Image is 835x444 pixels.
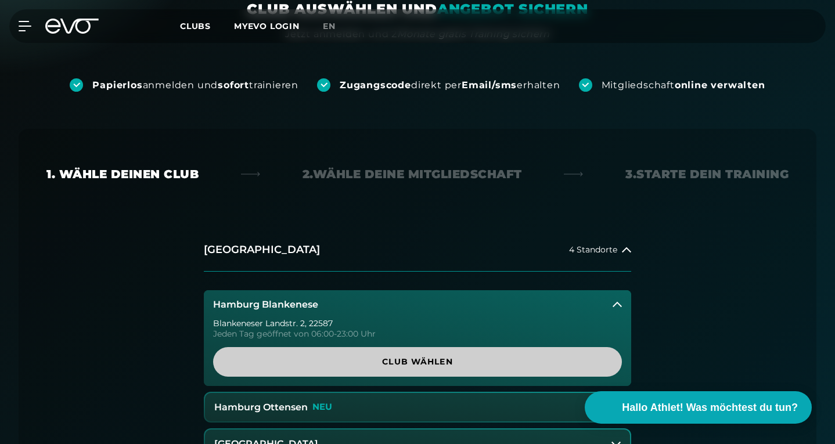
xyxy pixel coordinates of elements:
div: anmelden und trainieren [92,79,298,92]
button: [GEOGRAPHIC_DATA]4 Standorte [204,229,631,272]
a: MYEVO LOGIN [234,21,300,31]
strong: Zugangscode [340,80,411,91]
div: Mitgliedschaft [602,79,765,92]
h3: Hamburg Ottensen [214,402,308,413]
button: Hallo Athlet! Was möchtest du tun? [585,391,812,424]
a: Clubs [180,20,234,31]
span: Clubs [180,21,211,31]
strong: sofort [218,80,249,91]
p: NEU [312,402,332,412]
strong: Email/sms [462,80,517,91]
span: en [323,21,336,31]
a: Club wählen [213,347,622,377]
button: Hamburg Blankenese [204,290,631,319]
div: 1. Wähle deinen Club [46,166,199,182]
div: 2. Wähle deine Mitgliedschaft [303,166,522,182]
strong: online verwalten [675,80,765,91]
strong: Papierlos [92,80,142,91]
div: direkt per erhalten [340,79,560,92]
a: en [323,20,350,33]
button: Hamburg OttensenNEU [205,393,630,422]
span: 4 Standorte [569,246,617,254]
h2: [GEOGRAPHIC_DATA] [204,243,320,257]
span: Hallo Athlet! Was möchtest du tun? [622,400,798,416]
h3: Hamburg Blankenese [213,299,318,310]
span: Club wählen [227,356,608,368]
div: Blankeneser Landstr. 2 , 22587 [213,319,622,327]
div: Jeden Tag geöffnet von 06:00-23:00 Uhr [213,330,622,338]
div: 3. Starte dein Training [625,166,789,182]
